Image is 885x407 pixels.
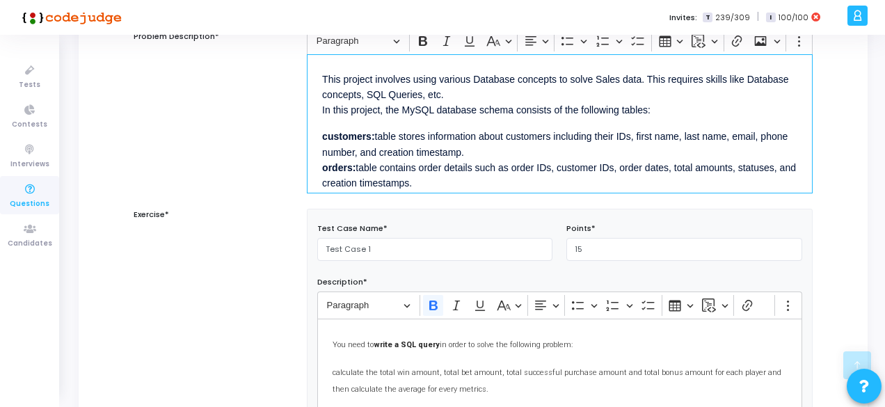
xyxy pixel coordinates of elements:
[779,12,808,24] span: 100/100
[317,33,389,49] span: Paragraph
[12,119,47,131] span: Contests
[669,12,697,24] label: Invites:
[8,238,52,250] span: Candidates
[317,223,388,234] label: Test Case Name*
[17,3,122,31] img: logo
[307,26,813,54] div: Editor toolbar
[134,31,219,42] label: Problem Description*
[333,340,374,349] span: You need to
[566,223,596,234] label: Points*
[333,368,781,394] span: calculate the total win amount, total bet amount, total successful purchase amount and total bonu...
[322,162,356,173] strong: orders:
[19,79,40,91] span: Tests
[134,209,169,221] label: Exercise*
[317,292,802,319] div: Editor toolbar
[715,12,750,24] span: 239/309
[322,70,797,118] p: This project involves using various Database concepts to solve Sales data. This requires skills l...
[766,13,775,23] span: I
[327,297,399,314] span: Paragraph
[307,54,813,193] div: Editor editing area: main
[310,30,406,51] button: Paragraph
[317,276,367,288] label: Description*
[10,159,49,170] span: Interviews
[374,340,440,349] strong: write a SQL query
[703,13,712,23] span: T
[322,131,374,142] strong: customers:
[321,295,417,317] button: Paragraph
[322,127,797,191] p: table stores information about customers including their IDs, first name, last name, email, phone...
[10,198,49,210] span: Questions
[440,340,573,349] span: in order to solve the following problem:
[757,10,759,24] span: |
